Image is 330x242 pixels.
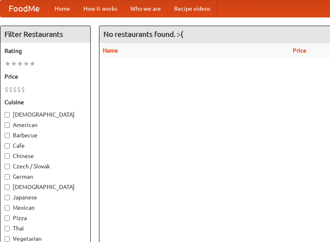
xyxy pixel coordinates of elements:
input: Cafe [5,143,10,149]
label: Mexican [5,204,86,212]
li: $ [17,85,21,94]
label: Chinese [5,152,86,160]
input: Barbecue [5,133,10,138]
li: ★ [29,59,35,68]
li: $ [21,85,25,94]
label: Czech / Slovak [5,162,86,170]
h5: Cuisine [5,98,86,106]
input: [DEMOGRAPHIC_DATA] [5,184,10,190]
label: German [5,173,86,181]
h5: Price [5,72,86,81]
a: Who we are [124,0,167,17]
label: Cafe [5,141,86,150]
label: Thai [5,224,86,232]
label: [DEMOGRAPHIC_DATA] [5,110,86,119]
input: German [5,174,10,180]
input: Thai [5,226,10,231]
label: Japanese [5,193,86,201]
label: Pizza [5,214,86,222]
a: Home [48,0,77,17]
a: How it works [77,0,124,17]
a: Price [293,47,306,54]
input: Czech / Slovak [5,164,10,169]
li: ★ [11,59,17,68]
label: Barbecue [5,131,86,139]
li: $ [13,85,17,94]
li: ★ [5,59,11,68]
li: ★ [17,59,23,68]
li: $ [5,85,9,94]
input: Mexican [5,205,10,211]
input: American [5,122,10,128]
input: Japanese [5,195,10,200]
h4: Filter Restaurants [0,26,90,43]
a: Name [103,47,118,54]
a: Recipe videos [167,0,217,17]
input: Vegetarian [5,236,10,242]
a: FoodMe [0,0,48,17]
input: Pizza [5,216,10,221]
input: [DEMOGRAPHIC_DATA] [5,112,10,117]
input: Chinese [5,153,10,159]
label: [DEMOGRAPHIC_DATA] [5,183,86,191]
h5: Rating [5,47,86,55]
li: $ [9,85,13,94]
ng-pluralize: No restaurants found. :-( [104,30,183,38]
label: American [5,121,86,129]
li: ★ [23,59,29,68]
